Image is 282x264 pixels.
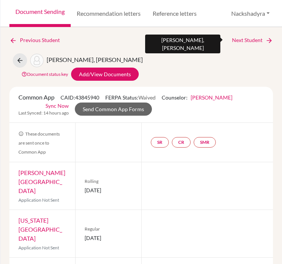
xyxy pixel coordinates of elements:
a: CR [172,137,191,148]
span: FERPA Status: [105,94,156,101]
a: [US_STATE][GEOGRAPHIC_DATA] [18,217,62,242]
a: SR [151,137,169,148]
a: [PERSON_NAME][GEOGRAPHIC_DATA] [18,169,65,194]
a: Document status key [21,71,68,77]
span: [DATE] [85,234,132,242]
span: Rolling [85,178,132,185]
span: Application Not Sent [18,245,59,250]
a: Send Common App Forms [75,103,152,116]
a: Sync Now [45,102,69,110]
a: [PERSON_NAME] [191,94,232,101]
a: SMR [194,137,216,148]
span: Last Synced: 14 hours ago [18,110,69,116]
span: Common App [18,94,55,101]
span: Counselor: [162,94,232,101]
span: Application Not Sent [18,197,59,203]
span: CAID: 43845940 [61,94,99,101]
div: [PERSON_NAME], [PERSON_NAME] [145,35,220,53]
span: Regular [85,226,132,232]
span: [DATE] [85,186,132,194]
span: These documents are sent once to Common App [18,131,60,155]
a: Previous Student [9,36,66,44]
span: [PERSON_NAME], [PERSON_NAME] [47,56,143,63]
button: Nackshadyra [228,6,273,21]
a: Next Student [232,36,273,44]
span: Waived [138,94,156,101]
a: Add/View Documents [71,68,139,81]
